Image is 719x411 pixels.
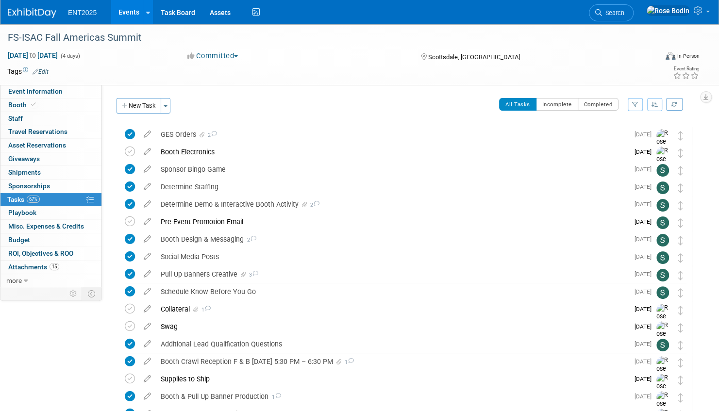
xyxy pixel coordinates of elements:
[206,132,217,138] span: 2
[139,235,156,244] a: edit
[635,201,656,208] span: [DATE]
[156,248,629,265] div: Social Media Posts
[635,253,656,260] span: [DATE]
[0,247,101,260] a: ROI, Objectives & ROO
[0,99,101,112] a: Booth
[678,376,683,385] i: Move task
[536,98,578,111] button: Incomplete
[156,161,629,178] div: Sponsor Bingo Game
[27,196,40,203] span: 67%
[0,206,101,219] a: Playbook
[678,288,683,297] i: Move task
[656,304,671,338] img: Rose Bodin
[678,166,683,175] i: Move task
[68,9,97,16] span: ENT2025
[8,236,30,244] span: Budget
[6,277,22,284] span: more
[139,252,156,261] a: edit
[8,101,38,109] span: Booth
[678,393,683,402] i: Move task
[33,68,49,75] a: Edit
[656,339,669,351] img: Stephanie Silva
[656,374,671,408] img: Rose Bodin
[678,131,683,140] i: Move task
[156,214,629,230] div: Pre-Event Promotion Email
[309,202,319,208] span: 2
[268,394,281,400] span: 1
[656,199,669,212] img: Stephanie Silva
[8,263,59,271] span: Attachments
[428,53,519,61] span: Scottsdale, [GEOGRAPHIC_DATA]
[139,270,156,279] a: edit
[7,196,40,203] span: Tasks
[244,237,256,243] span: 2
[635,183,656,190] span: [DATE]
[499,98,536,111] button: All Tasks
[8,115,23,122] span: Staff
[139,322,156,331] a: edit
[656,286,669,299] img: Stephanie Silva
[635,131,656,138] span: [DATE]
[578,98,619,111] button: Completed
[156,266,629,282] div: Pull Up Banners Creative
[8,8,56,18] img: ExhibitDay
[656,269,669,281] img: Stephanie Silva
[8,249,73,257] span: ROI, Objectives & ROO
[8,141,66,149] span: Asset Reservations
[678,218,683,228] i: Move task
[156,144,629,160] div: Booth Electronics
[139,375,156,383] a: edit
[673,66,699,71] div: Event Rating
[635,288,656,295] span: [DATE]
[0,112,101,125] a: Staff
[0,220,101,233] a: Misc. Expenses & Credits
[589,4,634,21] a: Search
[0,152,101,165] a: Giveaways
[156,196,629,213] div: Determine Demo & Interactive Booth Activity
[678,323,683,332] i: Move task
[0,233,101,247] a: Budget
[60,53,80,59] span: (4 days)
[156,231,629,247] div: Booth Design & Messaging
[0,125,101,138] a: Travel Reservations
[678,271,683,280] i: Move task
[656,321,671,356] img: Rose Bodin
[139,130,156,139] a: edit
[139,200,156,209] a: edit
[28,51,37,59] span: to
[0,85,101,98] a: Event Information
[678,148,683,158] i: Move task
[635,148,656,155] span: [DATE]
[656,129,671,164] img: Rose Bodin
[8,87,63,95] span: Event Information
[635,166,656,173] span: [DATE]
[635,341,656,347] span: [DATE]
[139,287,156,296] a: edit
[117,98,161,114] button: New Task
[656,234,669,247] img: Stephanie Silva
[678,183,683,193] i: Move task
[666,98,683,111] a: Refresh
[678,358,683,367] i: Move task
[8,209,36,216] span: Playbook
[635,376,656,382] span: [DATE]
[156,371,629,387] div: Supplies to Ship
[82,287,102,300] td: Toggle Event Tabs
[656,216,669,229] img: Stephanie Silva
[156,353,629,370] div: Booth Crawl Reception F & B [DATE] 5:30 PM – 6:30 PM
[596,50,700,65] div: Event Format
[8,222,84,230] span: Misc. Expenses & Credits
[7,51,58,60] span: [DATE] [DATE]
[7,66,49,76] td: Tags
[139,217,156,226] a: edit
[635,358,656,365] span: [DATE]
[656,147,671,181] img: Rose Bodin
[635,271,656,278] span: [DATE]
[139,357,156,366] a: edit
[678,201,683,210] i: Move task
[31,102,36,107] i: Booth reservation complete
[656,356,671,391] img: Rose Bodin
[156,336,629,352] div: Additional Lead Qualification Questions
[666,52,675,60] img: Format-Inperson.png
[602,9,624,16] span: Search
